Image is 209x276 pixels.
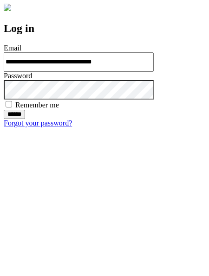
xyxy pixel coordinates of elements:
[4,4,11,11] img: logo-4e3dc11c47720685a147b03b5a06dd966a58ff35d612b21f08c02c0306f2b779.png
[4,72,32,80] label: Password
[4,119,72,127] a: Forgot your password?
[4,22,205,35] h2: Log in
[15,101,59,109] label: Remember me
[4,44,21,52] label: Email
